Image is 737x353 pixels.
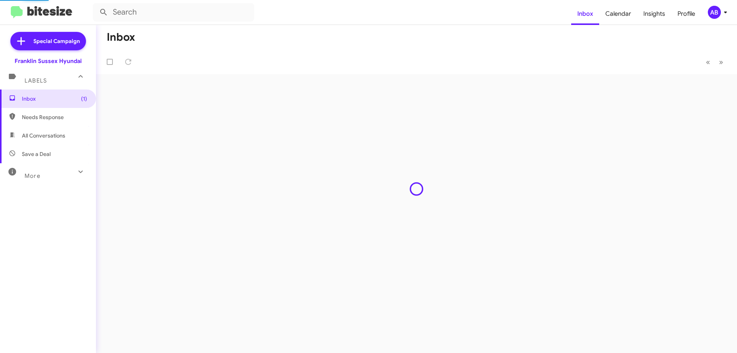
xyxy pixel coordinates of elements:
span: Special Campaign [33,37,80,45]
a: Calendar [599,3,637,25]
span: « [706,57,710,67]
span: Save a Deal [22,150,51,158]
nav: Page navigation example [702,54,728,70]
a: Special Campaign [10,32,86,50]
button: AB [701,6,729,19]
a: Profile [671,3,701,25]
span: (1) [81,95,87,103]
div: Franklin Sussex Hyundai [15,57,82,65]
button: Previous [701,54,715,70]
span: More [25,172,40,179]
a: Insights [637,3,671,25]
span: » [719,57,723,67]
button: Next [714,54,728,70]
span: Needs Response [22,113,87,121]
span: Labels [25,77,47,84]
h1: Inbox [107,31,135,43]
input: Search [93,3,254,22]
span: All Conversations [22,132,65,139]
span: Inbox [22,95,87,103]
div: AB [708,6,721,19]
a: Inbox [571,3,599,25]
